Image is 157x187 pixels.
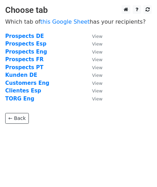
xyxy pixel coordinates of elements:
p: Which tab of has your recipients? [5,18,152,25]
a: View [85,56,102,63]
a: View [85,41,102,47]
a: this Google Sheet [40,18,90,25]
a: Customers Eng [5,80,49,86]
small: View [92,57,102,62]
a: View [85,72,102,78]
small: View [92,41,102,47]
small: View [92,81,102,86]
a: View [85,33,102,39]
h3: Choose tab [5,5,152,15]
a: Prospects FR [5,56,44,63]
a: View [85,64,102,71]
a: View [85,80,102,86]
small: View [92,65,102,70]
small: View [92,34,102,39]
small: View [92,49,102,55]
a: View [85,96,102,102]
a: View [85,88,102,94]
small: View [92,96,102,101]
a: Prospects PT [5,64,43,71]
a: Clientes Esp [5,88,41,94]
a: Prospects DE [5,33,44,39]
small: View [92,73,102,78]
small: View [92,88,102,93]
a: Prospects Eng [5,49,47,55]
a: TORG Eng [5,96,34,102]
a: View [85,49,102,55]
a: Prospects Esp [5,41,47,47]
a: ← Back [5,113,29,124]
a: Kunden DE [5,72,37,78]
